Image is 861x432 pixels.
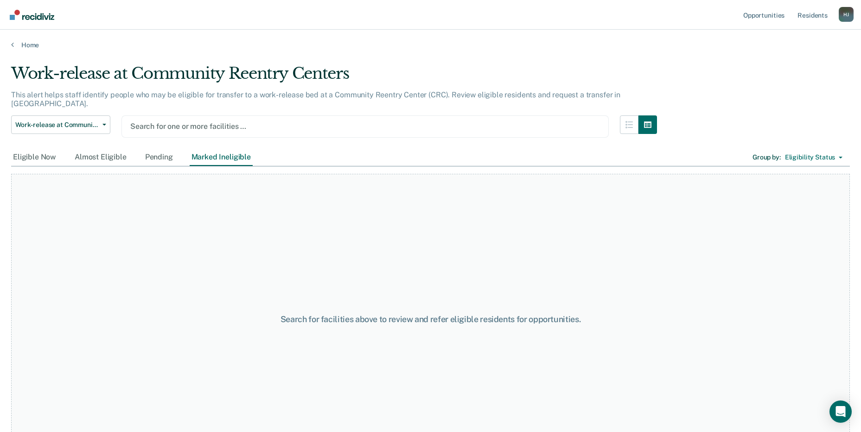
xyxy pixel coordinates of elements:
[829,400,852,423] div: Open Intercom Messenger
[11,90,620,108] p: This alert helps staff identify people who may be eligible for transfer to a work-release bed at ...
[11,41,850,49] a: Home
[11,149,58,166] div: Eligible Now
[143,149,175,166] div: Pending
[839,7,854,22] div: H J
[190,149,253,166] div: Marked Ineligible
[839,7,854,22] button: Profile dropdown button
[785,153,835,161] div: Eligibility Status
[753,153,781,161] div: Group by :
[221,314,640,324] div: Search for facilities above to review and refer eligible residents for opportunities.
[10,10,54,20] img: Recidiviz
[11,115,110,134] button: Work-release at Community Reentry Centers
[15,121,99,129] span: Work-release at Community Reentry Centers
[781,150,847,165] button: Eligibility Status
[11,64,657,90] div: Work-release at Community Reentry Centers
[73,149,128,166] div: Almost Eligible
